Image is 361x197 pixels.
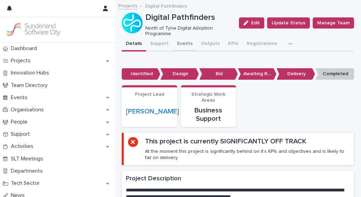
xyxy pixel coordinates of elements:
[224,37,242,52] button: KPIs
[160,68,199,80] p: Design
[126,175,181,183] h2: Project Description
[185,106,232,123] p: Business Support
[8,82,53,89] p: Team Directory
[146,37,173,52] button: Support
[276,68,315,80] p: Delivery
[145,25,231,37] p: North of Tyne Digital Adoption Programme
[242,37,281,52] button: Registrations
[145,2,187,9] p: Digital Pathfinders
[8,119,33,125] p: People
[267,17,310,29] button: Update Status
[315,68,354,80] p: Completed
[313,17,354,29] button: Manage Team
[8,143,39,150] p: Activities
[126,107,179,116] a: [PERSON_NAME]
[8,45,42,52] p: Dashboard
[8,131,35,137] p: Support
[145,13,233,23] p: Digital Pathfinders
[8,168,48,174] p: Departments
[122,68,160,80] p: Identified
[173,37,197,52] button: Events
[118,1,137,9] a: Projects
[8,180,45,187] p: Tech Sector
[8,94,33,101] p: Events
[8,156,49,162] p: SLT Meetings
[238,68,276,80] p: Awaiting Response
[6,23,61,37] img: Kay6KQejSz2FjblR6DWv
[251,21,260,25] span: Edit
[8,107,49,113] p: Organisations
[122,37,146,52] button: Details
[199,68,238,80] p: Bid
[8,57,36,64] p: Projects
[317,19,350,26] span: Manage Team
[272,19,305,26] span: Update Status
[191,92,225,103] span: Strategic Work Areas
[145,137,306,145] h2: This project is currently SIGNIFICANTLY OFF TRACK
[8,70,55,76] p: Innovation Hubs
[197,37,224,52] button: Outputs
[239,17,264,29] button: Edit
[135,92,164,97] span: Project Lead
[145,148,350,161] p: At the moment this project is significantly behind on it's KPIs and objectives and is likely to f...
